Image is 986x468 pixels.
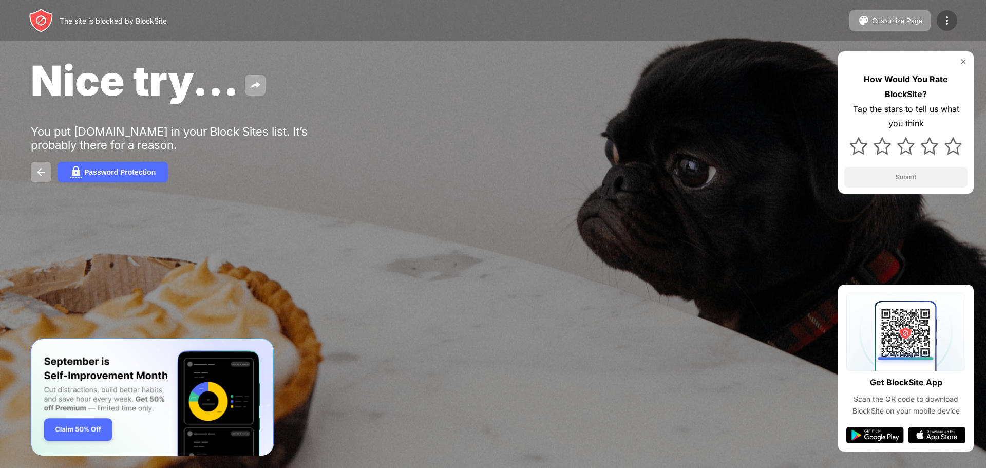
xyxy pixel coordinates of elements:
[70,166,82,178] img: password.svg
[870,375,942,390] div: Get BlockSite App
[849,10,931,31] button: Customize Page
[897,137,915,155] img: star.svg
[846,427,904,443] img: google-play.svg
[908,427,965,443] img: app-store.svg
[850,137,867,155] img: star.svg
[84,168,156,176] div: Password Protection
[858,14,870,27] img: pallet.svg
[844,102,968,132] div: Tap the stars to tell us what you think
[874,137,891,155] img: star.svg
[60,16,167,25] div: The site is blocked by BlockSite
[249,79,261,91] img: share.svg
[846,293,965,371] img: qrcode.svg
[29,8,53,33] img: header-logo.svg
[846,394,965,417] div: Scan the QR code to download BlockSite on your mobile device
[921,137,938,155] img: star.svg
[844,72,968,102] div: How Would You Rate BlockSite?
[31,339,274,456] iframe: Banner
[872,17,922,25] div: Customize Page
[941,14,953,27] img: menu-icon.svg
[58,162,168,182] button: Password Protection
[31,125,348,152] div: You put [DOMAIN_NAME] in your Block Sites list. It’s probably there for a reason.
[944,137,962,155] img: star.svg
[844,167,968,188] button: Submit
[31,55,239,105] span: Nice try...
[35,166,47,178] img: back.svg
[959,58,968,66] img: rate-us-close.svg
